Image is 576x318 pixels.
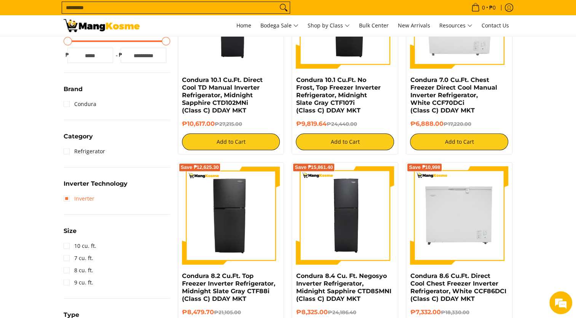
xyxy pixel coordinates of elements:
a: Resources [436,15,476,36]
div: Minimize live chat window [125,4,143,22]
span: Size [64,228,77,234]
img: Condura 8.4 Cu. Ft. Negosyo Inverter Refrigerator, Midnight Sapphire CTD85MNI (Class C) DDAY MKT [296,166,394,265]
span: 0 [481,5,486,10]
span: ₱0 [488,5,497,10]
img: Condura 8.6 Cu.Ft. Direct Cool Chest Freezer Inverter Refrigerator, White CCF86DCI (Class C) DDAY... [410,166,508,265]
span: Bodega Sale [260,21,298,31]
del: ₱18,330.00 [440,309,469,315]
span: • [469,3,498,12]
img: Class C Home &amp; Business Appliances: Up to 70% Off l Mang Kosme Chest Freezer [64,19,140,32]
span: ₱ [64,51,71,59]
del: ₱24,440.00 [326,121,357,127]
button: Add to Cart [182,133,280,150]
span: Category [64,133,93,140]
summary: Open [64,228,77,240]
del: ₱17,220.00 [443,121,471,127]
a: Bodega Sale [257,15,302,36]
h6: ₱7,332.00 [410,308,508,316]
a: Condura 10.1 Cu.Ft. Direct Cool TD Manual Inverter Refrigerator, Midnight Sapphire CTD102MNi (Cla... [182,76,263,114]
a: Home [233,15,255,36]
h6: ₱10,617.00 [182,120,280,128]
a: Inverter [64,193,94,205]
a: 8 cu. ft. [64,264,93,276]
a: Condura 8.4 Cu. Ft. Negosyo Inverter Refrigerator, Midnight Sapphire CTD85MNI (Class C) DDAY MKT [296,272,391,302]
a: Condura 8.2 Cu.Ft. Top Freezer Inverter Refrigerator, Midnight Slate Gray CTF88i (Class C) DDAY MKT [182,272,275,302]
a: Condura 8.6 Cu.Ft. Direct Cool Chest Freezer Inverter Refrigerator, White CCF86DCI (Class C) DDAY... [410,272,506,302]
span: Bulk Center [359,22,389,29]
span: Shop by Class [308,21,350,31]
a: Refrigerator [64,145,105,157]
nav: Main Menu [147,15,513,36]
span: Resources [439,21,472,31]
del: ₱27,215.00 [215,121,242,127]
a: New Arrivals [394,15,434,36]
span: Save ₱15,861.40 [295,165,333,170]
div: Chat with us now [40,43,128,53]
button: Search [278,2,290,13]
a: Condura 7.0 Cu.Ft. Chest Freezer Direct Cool Manual Inverter Refrigerator, White CCF70DCi (Class ... [410,76,497,114]
a: 9 cu. ft. [64,276,93,289]
textarea: Type your message and hit 'Enter' [4,208,145,235]
a: Bulk Center [355,15,393,36]
img: Condura 8.2 Cu.Ft. Top Freezer Inverter Refrigerator, Midnight Slate Gray CTF88i (Class C) DDAY MKT [182,166,280,265]
a: Shop by Class [304,15,354,36]
summary: Open [64,86,83,98]
span: New Arrivals [398,22,430,29]
del: ₱24,186.40 [327,309,356,315]
span: Home [236,22,251,29]
h6: ₱9,819.64 [296,120,394,128]
summary: Open [64,133,93,145]
summary: Open [64,181,128,193]
a: Condura 10.1 Cu.Ft. No Frost, Top Freezer Inverter Refrigerator, Midnight Slate Gray CTF107i (Cla... [296,76,380,114]
a: Contact Us [478,15,513,36]
span: Contact Us [482,22,509,29]
button: Add to Cart [296,133,394,150]
span: Save ₱10,998 [409,165,440,170]
a: 7 cu. ft. [64,252,93,264]
h6: ₱8,479.70 [182,308,280,316]
h6: ₱6,888.00 [410,120,508,128]
h6: ₱8,325.00 [296,308,394,316]
button: Add to Cart [410,133,508,150]
del: ₱21,105.00 [214,309,241,315]
a: 10 cu. ft. [64,240,96,252]
span: Type [64,312,79,318]
span: Save ₱12,625.30 [181,165,219,170]
span: Inverter Technology [64,181,128,187]
span: We're online! [44,96,105,173]
span: Brand [64,86,83,92]
a: Condura [64,98,96,110]
span: ₱ [117,51,124,59]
